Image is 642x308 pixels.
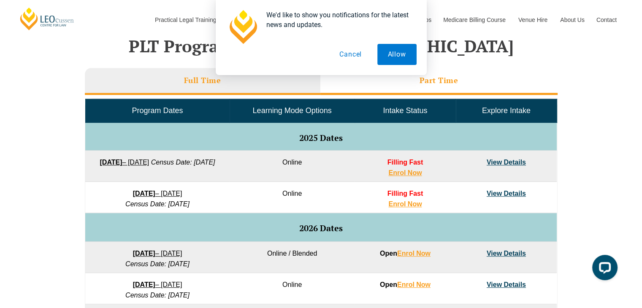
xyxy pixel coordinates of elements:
span: 2025 Dates [299,132,343,143]
strong: Open [380,281,431,288]
span: Filling Fast [387,190,423,197]
iframe: LiveChat chat widget [585,251,621,287]
img: notification icon [226,10,260,44]
div: We'd like to show you notifications for the latest news and updates. [260,10,417,30]
span: 2026 Dates [299,222,343,234]
strong: [DATE] [133,250,155,257]
a: View Details [487,281,526,288]
a: [DATE]– [DATE] [100,159,149,166]
a: View Details [487,250,526,257]
button: Allow [377,44,417,65]
span: Learning Mode Options [253,106,332,115]
strong: [DATE] [100,159,122,166]
td: Online [230,151,355,182]
em: Census Date: [DATE] [151,159,215,166]
td: Online [230,273,355,304]
button: Cancel [329,44,372,65]
a: Enrol Now [388,200,422,208]
em: Census Date: [DATE] [125,292,190,299]
a: Enrol Now [388,169,422,176]
a: [DATE]– [DATE] [133,281,182,288]
em: Census Date: [DATE] [125,200,190,208]
a: Enrol Now [397,250,431,257]
strong: Open [380,250,431,257]
span: Filling Fast [387,159,423,166]
a: View Details [487,190,526,197]
td: Online / Blended [230,242,355,273]
span: Explore Intake [482,106,531,115]
h3: Part Time [420,76,458,85]
a: Enrol Now [397,281,431,288]
a: [DATE]– [DATE] [133,190,182,197]
em: Census Date: [DATE] [125,260,190,267]
span: Program Dates [132,106,183,115]
span: Intake Status [383,106,427,115]
td: Online [230,182,355,213]
strong: [DATE] [133,281,155,288]
h3: Full Time [184,76,221,85]
a: [DATE]– [DATE] [133,250,182,257]
strong: [DATE] [133,190,155,197]
a: View Details [487,159,526,166]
